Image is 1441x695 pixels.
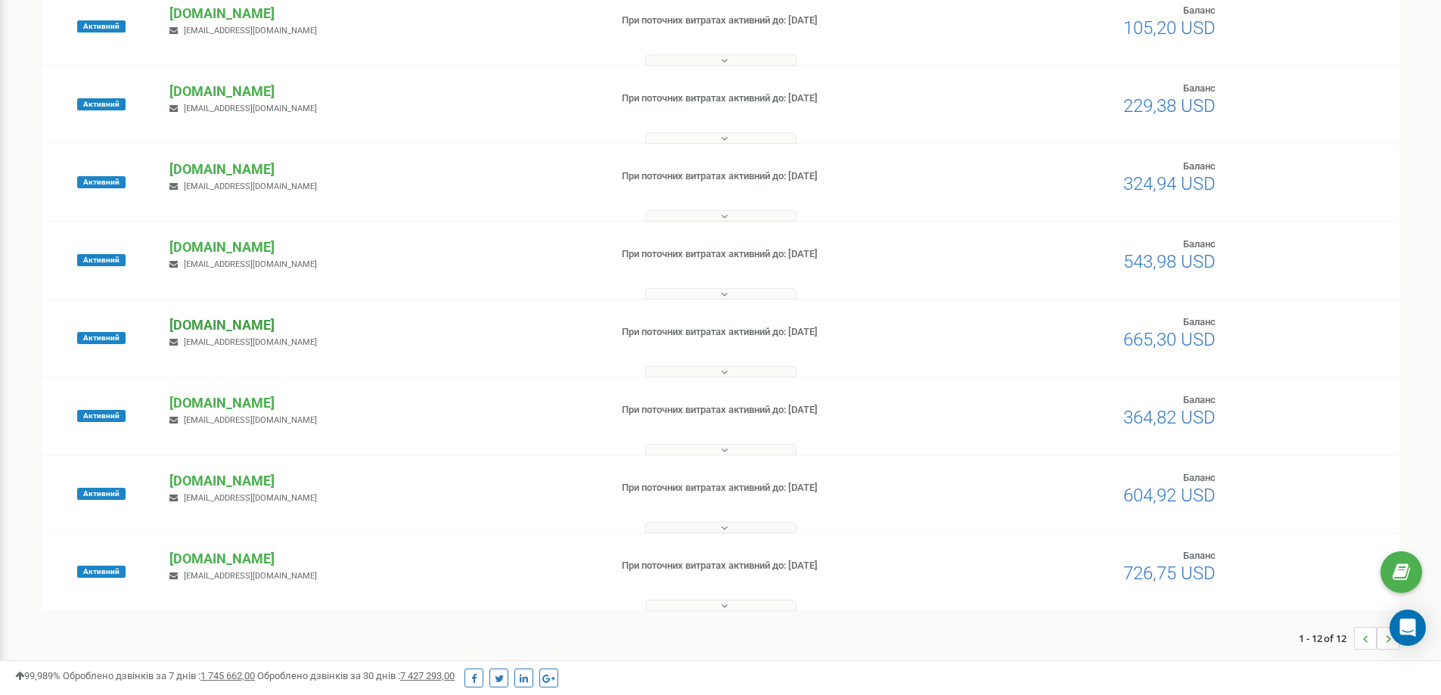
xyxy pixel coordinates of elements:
[257,670,455,681] span: Оброблено дзвінків за 30 днів :
[1183,316,1216,327] span: Баланс
[77,98,126,110] span: Активний
[1183,550,1216,561] span: Баланс
[15,670,61,681] span: 99,989%
[184,337,317,347] span: [EMAIL_ADDRESS][DOMAIN_NAME]
[622,559,936,573] p: При поточних витратах активний до: [DATE]
[1123,485,1216,506] span: 604,92 USD
[77,176,126,188] span: Активний
[184,26,317,36] span: [EMAIL_ADDRESS][DOMAIN_NAME]
[622,481,936,495] p: При поточних витратах активний до: [DATE]
[169,315,597,335] p: [DOMAIN_NAME]
[622,325,936,340] p: При поточних витратах активний до: [DATE]
[184,259,317,269] span: [EMAIL_ADDRESS][DOMAIN_NAME]
[622,14,936,28] p: При поточних витратах активний до: [DATE]
[1299,612,1399,665] nav: ...
[200,670,255,681] u: 1 745 662,00
[622,169,936,184] p: При поточних витратах активний до: [DATE]
[184,104,317,113] span: [EMAIL_ADDRESS][DOMAIN_NAME]
[169,160,597,179] p: [DOMAIN_NAME]
[77,410,126,422] span: Активний
[1183,472,1216,483] span: Баланс
[77,254,126,266] span: Активний
[63,670,255,681] span: Оброблено дзвінків за 7 днів :
[1183,238,1216,250] span: Баланс
[622,247,936,262] p: При поточних витратах активний до: [DATE]
[1123,17,1216,39] span: 105,20 USD
[1123,329,1216,350] span: 665,30 USD
[169,549,597,569] p: [DOMAIN_NAME]
[169,471,597,491] p: [DOMAIN_NAME]
[622,92,936,106] p: При поточних витратах активний до: [DATE]
[169,82,597,101] p: [DOMAIN_NAME]
[1123,95,1216,116] span: 229,38 USD
[169,393,597,413] p: [DOMAIN_NAME]
[77,488,126,500] span: Активний
[622,403,936,417] p: При поточних витратах активний до: [DATE]
[400,670,455,681] u: 7 427 293,00
[1123,563,1216,584] span: 726,75 USD
[1183,5,1216,16] span: Баланс
[77,566,126,578] span: Активний
[184,493,317,503] span: [EMAIL_ADDRESS][DOMAIN_NAME]
[77,332,126,344] span: Активний
[1183,394,1216,405] span: Баланс
[184,571,317,581] span: [EMAIL_ADDRESS][DOMAIN_NAME]
[1123,407,1216,428] span: 364,82 USD
[1123,251,1216,272] span: 543,98 USD
[184,182,317,191] span: [EMAIL_ADDRESS][DOMAIN_NAME]
[1183,82,1216,94] span: Баланс
[1123,173,1216,194] span: 324,94 USD
[1299,627,1354,650] span: 1 - 12 of 12
[169,4,597,23] p: [DOMAIN_NAME]
[1390,610,1426,646] div: Open Intercom Messenger
[169,237,597,257] p: [DOMAIN_NAME]
[1183,160,1216,172] span: Баланс
[184,415,317,425] span: [EMAIL_ADDRESS][DOMAIN_NAME]
[77,20,126,33] span: Активний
